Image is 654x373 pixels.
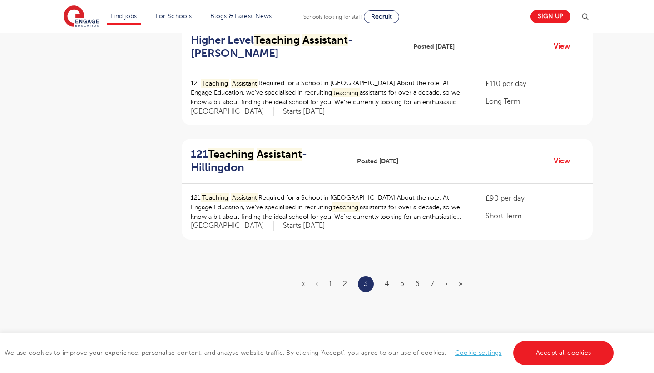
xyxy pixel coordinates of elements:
[231,79,259,88] mark: Assistant
[156,13,192,20] a: For Schools
[5,349,616,356] span: We use cookies to improve your experience, personalise content, and analyse website traffic. By c...
[486,193,584,204] p: £90 per day
[400,280,404,288] a: 5
[332,88,360,98] mark: teaching
[445,280,448,288] a: Next
[554,155,577,167] a: View
[191,193,467,222] p: 121 Required for a School in [GEOGRAPHIC_DATA] About the role: At Engage Education, we’ve special...
[364,10,399,23] a: Recruit
[254,34,300,46] mark: Teaching
[191,221,274,231] span: [GEOGRAPHIC_DATA]
[530,10,570,23] a: Sign up
[415,280,420,288] a: 6
[554,40,577,52] a: View
[110,13,137,20] a: Find jobs
[459,280,462,288] a: Last
[413,42,455,51] span: Posted [DATE]
[302,34,348,46] mark: Assistant
[208,148,254,161] mark: Teaching
[283,107,325,116] p: Starts [DATE]
[486,211,584,222] p: Short Term
[364,278,368,290] a: 3
[301,280,305,288] a: First
[257,148,302,161] mark: Assistant
[64,5,99,28] img: Engage Education
[385,280,389,288] a: 4
[431,280,434,288] a: 7
[191,34,406,60] a: Higher LevelTeaching Assistant- [PERSON_NAME]
[486,96,584,107] p: Long Term
[191,148,350,174] a: 121Teaching Assistant- Hillingdon
[231,193,259,202] mark: Assistant
[191,107,274,116] span: [GEOGRAPHIC_DATA]
[357,156,398,166] span: Posted [DATE]
[191,148,343,174] h2: 121 - Hillingdon
[513,341,614,365] a: Accept all cookies
[191,78,467,107] p: 121 Required for a School in [GEOGRAPHIC_DATA] About the role: At Engage Education, we’ve special...
[191,34,399,60] h2: Higher Level - [PERSON_NAME]
[201,193,229,202] mark: Teaching
[371,13,392,20] span: Recruit
[201,79,229,88] mark: Teaching
[283,221,325,231] p: Starts [DATE]
[303,14,362,20] span: Schools looking for staff
[329,280,332,288] a: 1
[343,280,347,288] a: 2
[316,280,318,288] a: Previous
[486,78,584,89] p: £110 per day
[332,202,360,212] mark: teaching
[210,13,272,20] a: Blogs & Latest News
[455,349,502,356] a: Cookie settings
